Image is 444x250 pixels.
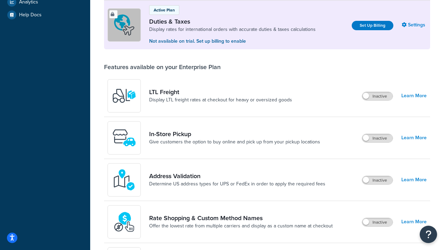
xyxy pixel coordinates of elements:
label: Inactive [362,92,393,100]
a: LTL Freight [149,88,292,96]
p: Active Plan [154,7,175,13]
label: Inactive [362,176,393,184]
a: Duties & Taxes [149,18,316,25]
img: wfgcfpwTIucLEAAAAASUVORK5CYII= [112,126,136,150]
label: Inactive [362,218,393,226]
a: Determine US address types for UPS or FedEx in order to apply the required fees [149,181,325,187]
img: kIG8fy0lQAAAABJRU5ErkJggg== [112,168,136,192]
a: Display LTL freight rates at checkout for heavy or oversized goods [149,97,292,103]
a: Give customers the option to buy online and pick up from your pickup locations [149,139,320,145]
a: Learn More [401,133,427,143]
button: Open Resource Center [420,226,437,243]
p: Not available on trial. Set up billing to enable [149,37,316,45]
a: Set Up Billing [352,21,393,30]
a: Display rates for international orders with accurate duties & taxes calculations [149,26,316,33]
a: Offer the lowest rate from multiple carriers and display as a custom name at checkout [149,223,333,230]
div: Features available on your Enterprise Plan [104,63,221,71]
label: Inactive [362,134,393,142]
a: Settings [402,20,427,30]
a: In-Store Pickup [149,130,320,138]
span: Help Docs [19,12,42,18]
a: Learn More [401,217,427,227]
a: Learn More [401,91,427,101]
a: Rate Shopping & Custom Method Names [149,214,333,222]
img: icon-duo-feat-rate-shopping-ecdd8bed.png [112,210,136,234]
a: Address Validation [149,172,325,180]
a: Learn More [401,175,427,185]
img: y79ZsPf0fXUFUhFXDzUgf+ktZg5F2+ohG75+v3d2s1D9TjoU8PiyCIluIjV41seZevKCRuEjTPPOKHJsQcmKCXGdfprl3L4q7... [112,84,136,108]
a: Help Docs [5,9,85,21]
